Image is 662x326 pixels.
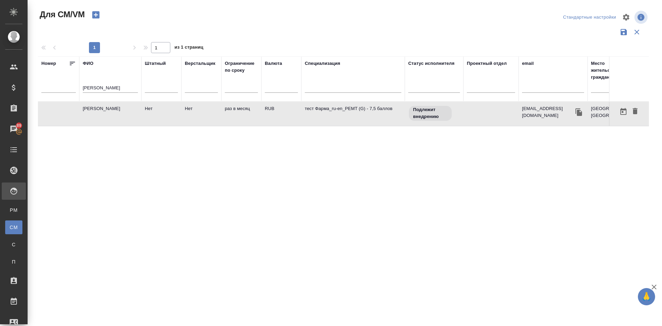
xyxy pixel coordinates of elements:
div: Штатный [145,60,166,67]
span: 89 [12,122,26,129]
td: Нет [141,102,181,126]
div: Верстальщик [185,60,215,67]
div: email [522,60,534,67]
span: CM [9,224,19,231]
td: раз в месяц [221,102,261,126]
span: П [9,258,19,265]
button: Создать [88,9,104,21]
span: С [9,241,19,248]
a: П [5,255,22,269]
div: Свежая кровь: на первые 3 заказа по тематике ставь редактора и фиксируй оценки [408,105,460,121]
td: [PERSON_NAME] [79,102,141,126]
span: PM [9,207,19,214]
button: Сбросить фильтры [630,26,643,39]
span: Настроить таблицу [618,9,634,26]
a: CM [5,220,22,234]
span: 🙏 [641,289,652,304]
div: Место жительства(Город), гражданство [591,60,646,81]
div: Проектный отдел [467,60,507,67]
div: split button [561,12,618,23]
div: Номер [41,60,56,67]
td: RUB [261,102,301,126]
a: PM [5,203,22,217]
div: Ограничение по сроку [225,60,258,74]
span: Посмотреть информацию [634,11,649,24]
button: Скопировать [574,107,584,117]
p: [EMAIL_ADDRESS][DOMAIN_NAME] [522,105,574,119]
p: тест Фарма_ru-en_PEMT (G) - 7,5 баллов [305,105,401,112]
div: Статус исполнителя [408,60,454,67]
p: Подлежит внедрению [413,106,448,120]
div: ФИО [83,60,93,67]
div: Валюта [265,60,282,67]
a: С [5,238,22,251]
button: 🙏 [638,288,655,305]
button: Открыть календарь загрузки [618,105,629,118]
span: Для СМ/VM [38,9,85,20]
span: из 1 страниц [174,43,203,53]
td: Нет [181,102,221,126]
a: 89 [2,120,26,138]
div: Специализация [305,60,340,67]
td: [GEOGRAPHIC_DATA], [GEOGRAPHIC_DATA] [588,102,650,126]
button: Сохранить фильтры [617,26,630,39]
button: Удалить [629,105,641,118]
